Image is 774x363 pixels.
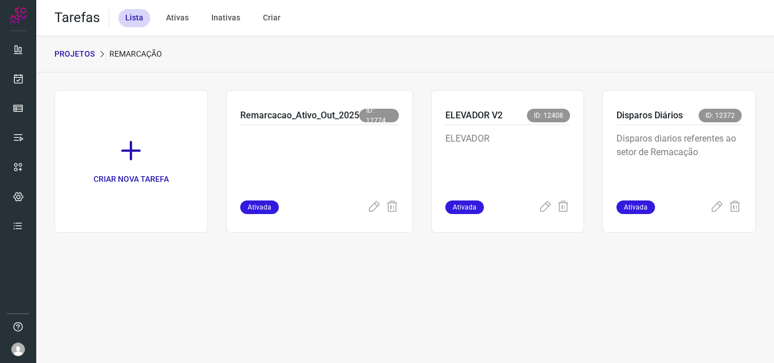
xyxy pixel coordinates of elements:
span: ID: 12408 [527,109,570,122]
div: Inativas [205,9,247,27]
img: avatar-user-boy.jpg [11,343,25,356]
p: ELEVADOR V2 [445,109,503,122]
div: Ativas [159,9,195,27]
div: Lista [118,9,150,27]
span: Ativada [445,200,484,214]
p: PROJETOS [54,48,95,60]
span: ID: 12774 [359,109,399,122]
p: ELEVADOR [445,132,571,189]
span: Ativada [240,200,279,214]
span: Ativada [616,200,655,214]
p: Remarcação [109,48,162,60]
a: CRIAR NOVA TAREFA [54,90,208,233]
img: Logo [10,7,27,24]
div: Criar [256,9,287,27]
p: Disparos diarios referentes ao setor de Remacação [616,132,742,189]
span: ID: 12372 [699,109,742,122]
h2: Tarefas [54,10,100,26]
p: Disparos Diários [616,109,683,122]
p: Remarcacao_Ativo_Out_2025 [240,109,359,122]
p: CRIAR NOVA TAREFA [93,173,169,185]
